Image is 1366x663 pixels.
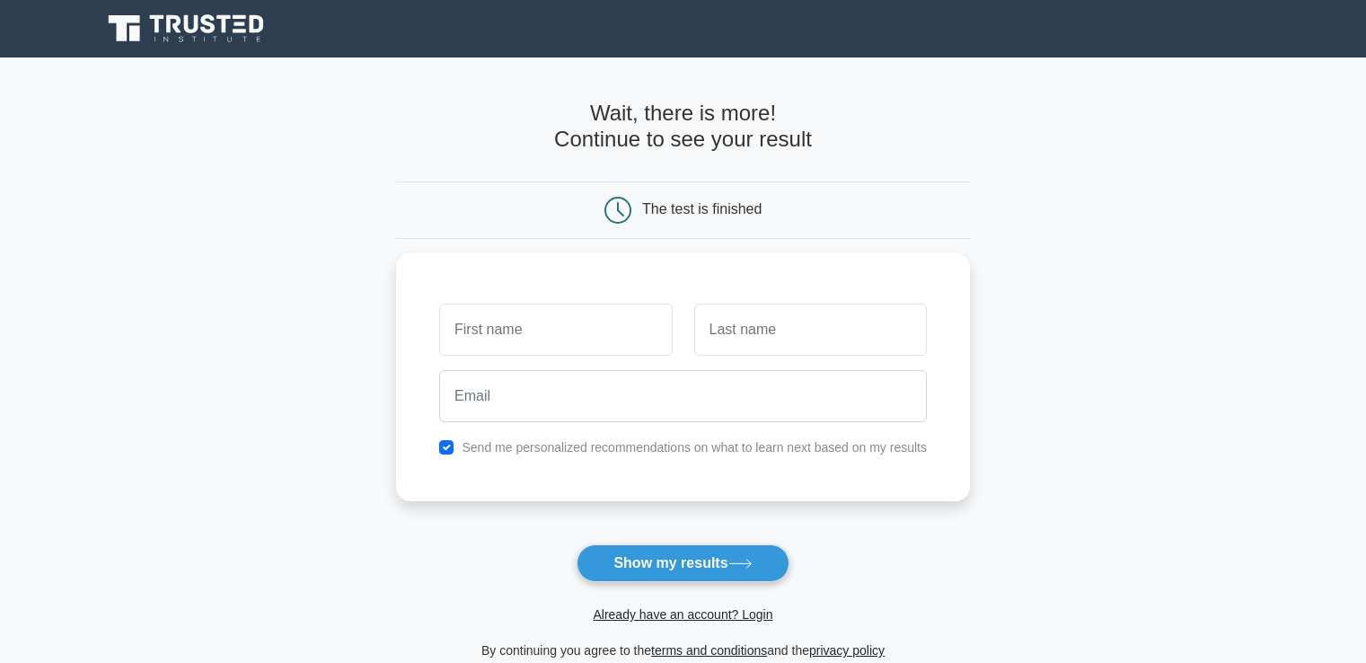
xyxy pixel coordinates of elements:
div: The test is finished [642,201,762,217]
button: Show my results [577,544,789,582]
a: Already have an account? Login [593,607,772,622]
input: Last name [694,304,927,356]
h4: Wait, there is more! Continue to see your result [396,101,970,153]
input: Email [439,370,927,422]
div: By continuing you agree to the and the [385,640,981,661]
a: terms and conditions [651,643,767,658]
input: First name [439,304,672,356]
a: privacy policy [809,643,885,658]
label: Send me personalized recommendations on what to learn next based on my results [462,440,927,455]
